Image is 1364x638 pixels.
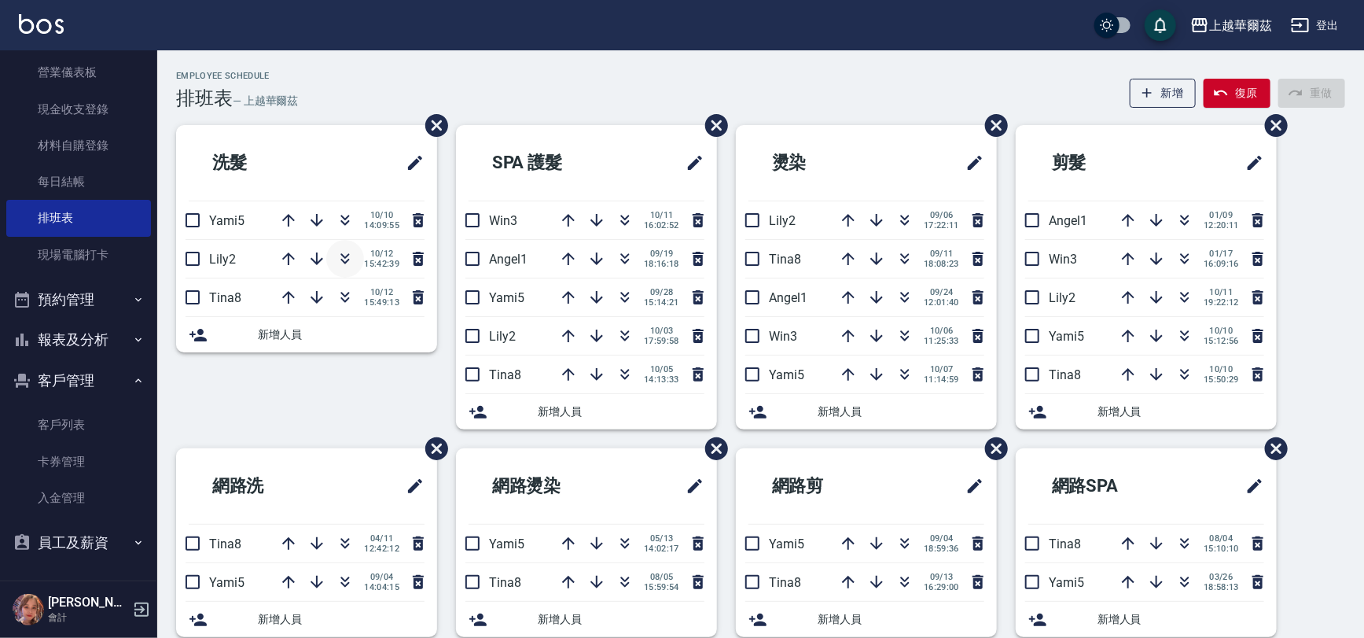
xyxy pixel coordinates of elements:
div: 新增人員 [456,602,717,637]
div: 新增人員 [176,602,437,637]
span: Yami5 [769,537,804,551]
span: 10/06 [924,326,959,336]
span: 08/05 [644,572,679,582]
span: 03/26 [1204,572,1239,582]
span: 修改班表的標題 [1236,144,1264,182]
span: Yami5 [489,537,524,551]
span: 09/24 [924,287,959,297]
span: 修改班表的標題 [676,144,704,182]
span: Angel1 [1049,213,1087,228]
a: 每日結帳 [6,164,151,200]
span: 修改班表的標題 [396,467,425,505]
span: 15:59:54 [644,582,679,592]
button: save [1145,9,1176,41]
span: 15:50:29 [1204,374,1239,385]
span: Lily2 [209,252,236,267]
span: 14:09:55 [364,220,399,230]
span: Tina8 [209,537,241,551]
span: 17:59:58 [644,336,679,346]
span: 05/13 [644,533,679,544]
span: 新增人員 [538,611,704,628]
span: Tina8 [489,575,521,590]
span: 09/04 [364,572,399,582]
div: 新增人員 [176,317,437,352]
h2: 燙染 [748,135,893,191]
span: Tina8 [769,252,801,267]
span: Win3 [489,213,517,228]
h2: 網路燙染 [469,458,631,514]
button: 新增 [1130,79,1197,108]
span: 刪除班表 [1253,102,1290,149]
span: 10/11 [1204,287,1239,297]
span: Tina8 [769,575,801,590]
span: Lily2 [769,213,796,228]
span: 14:13:33 [644,374,679,385]
a: 現金收支登錄 [6,91,151,127]
span: Angel1 [489,252,528,267]
span: 10/05 [644,364,679,374]
button: 上越華爾茲 [1184,9,1278,42]
span: 11:14:59 [924,374,959,385]
span: Yami5 [489,290,524,305]
img: Person [13,594,44,625]
span: Yami5 [1049,575,1084,590]
div: 新增人員 [1016,394,1277,430]
span: 新增人員 [818,404,984,420]
span: 修改班表的標題 [1236,467,1264,505]
span: 12:20:11 [1204,220,1239,230]
h6: — 上越華爾茲 [233,93,299,109]
span: 15:10:10 [1204,544,1239,554]
a: 現場電腦打卡 [6,237,151,273]
span: 14:02:17 [644,544,679,554]
span: 10/10 [1204,364,1239,374]
h2: 剪髮 [1028,135,1173,191]
h2: 網路SPA [1028,458,1189,514]
span: Yami5 [1049,329,1084,344]
span: 14:04:15 [364,582,399,592]
span: 新增人員 [538,404,704,420]
span: 16:02:52 [644,220,679,230]
span: 10/12 [364,249,399,259]
span: 新增人員 [258,326,425,343]
span: 18:58:13 [1204,582,1239,592]
span: 10/11 [644,210,679,220]
button: 員工及薪資 [6,522,151,563]
span: 09/19 [644,249,679,259]
span: 01/09 [1204,210,1239,220]
span: 10/10 [1204,326,1239,336]
span: 15:49:13 [364,297,399,308]
span: 12:01:40 [924,297,959,308]
span: 09/13 [924,572,959,582]
span: 11:25:33 [924,336,959,346]
div: 新增人員 [736,394,997,430]
span: 刪除班表 [693,426,730,472]
span: 修改班表的標題 [956,467,984,505]
span: 09/28 [644,287,679,297]
span: 18:08:23 [924,259,959,269]
h2: 網路剪 [748,458,902,514]
div: 新增人員 [1016,602,1277,637]
h2: SPA 護髮 [469,135,631,191]
button: 復原 [1204,79,1270,108]
span: 10/07 [924,364,959,374]
span: 12:42:12 [364,544,399,554]
span: 10/03 [644,326,679,336]
span: 10/12 [364,287,399,297]
span: 刪除班表 [1253,426,1290,472]
button: 預約管理 [6,279,151,320]
span: 08/04 [1204,533,1239,544]
span: 修改班表的標題 [676,467,704,505]
h2: 網路洗 [189,458,342,514]
a: 客戶列表 [6,407,151,443]
span: 新增人員 [258,611,425,628]
span: Lily2 [1049,290,1075,305]
span: 新增人員 [818,611,984,628]
span: 刪除班表 [414,426,450,472]
span: 15:12:56 [1204,336,1239,346]
span: Yami5 [209,575,244,590]
a: 營業儀表板 [6,54,151,90]
span: 刪除班表 [414,102,450,149]
span: 16:09:16 [1204,259,1239,269]
span: 04/11 [364,533,399,544]
a: 入金管理 [6,480,151,516]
